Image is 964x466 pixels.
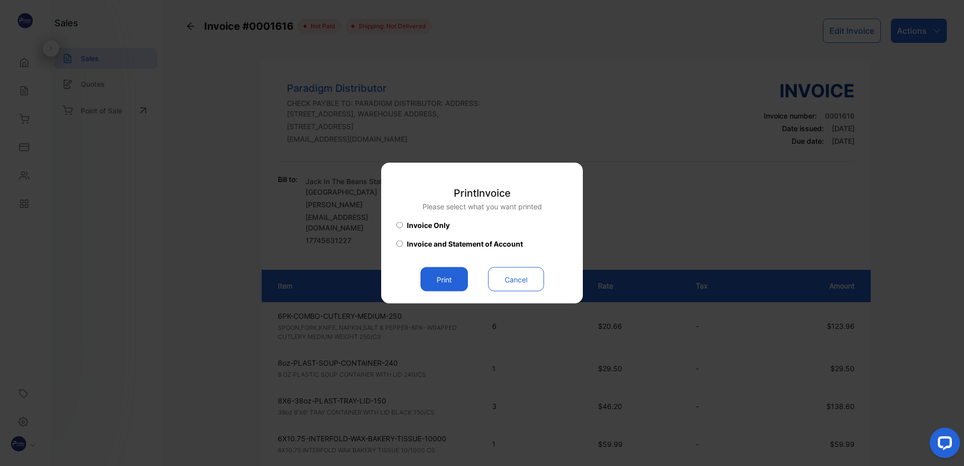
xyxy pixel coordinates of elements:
span: Invoice and Statement of Account [407,239,523,249]
p: Please select what you want printed [423,201,542,212]
span: Invoice Only [407,220,450,230]
iframe: LiveChat chat widget [922,424,964,466]
button: Print [420,267,468,292]
p: Print Invoice [423,186,542,201]
button: Cancel [488,267,544,292]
